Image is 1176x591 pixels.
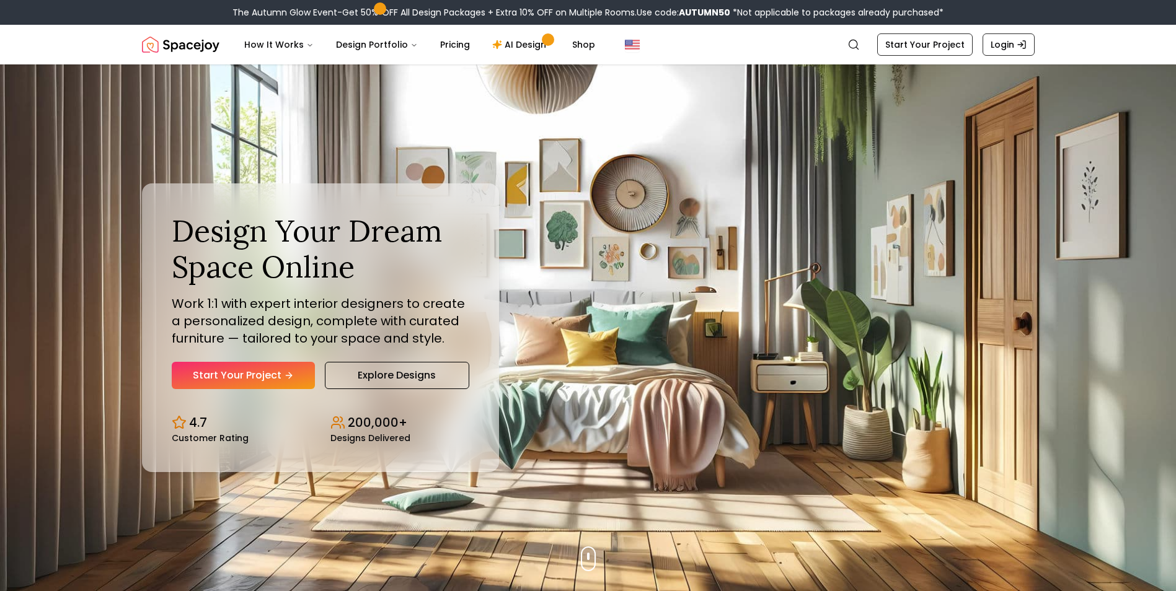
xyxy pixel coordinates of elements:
[730,6,944,19] span: *Not applicable to packages already purchased*
[142,32,219,57] img: Spacejoy Logo
[234,32,605,57] nav: Main
[637,6,730,19] span: Use code:
[430,32,480,57] a: Pricing
[482,32,560,57] a: AI Design
[172,434,249,442] small: Customer Rating
[172,213,469,284] h1: Design Your Dream Space Online
[877,33,973,56] a: Start Your Project
[325,362,469,389] a: Explore Designs
[330,434,410,442] small: Designs Delivered
[348,414,407,431] p: 200,000+
[679,6,730,19] b: AUTUMN50
[189,414,207,431] p: 4.7
[983,33,1035,56] a: Login
[172,295,469,347] p: Work 1:1 with expert interior designers to create a personalized design, complete with curated fu...
[625,37,640,52] img: United States
[172,404,469,442] div: Design stats
[326,32,428,57] button: Design Portfolio
[562,32,605,57] a: Shop
[232,6,944,19] div: The Autumn Glow Event-Get 50% OFF All Design Packages + Extra 10% OFF on Multiple Rooms.
[172,362,315,389] a: Start Your Project
[234,32,324,57] button: How It Works
[142,32,219,57] a: Spacejoy
[142,25,1035,64] nav: Global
